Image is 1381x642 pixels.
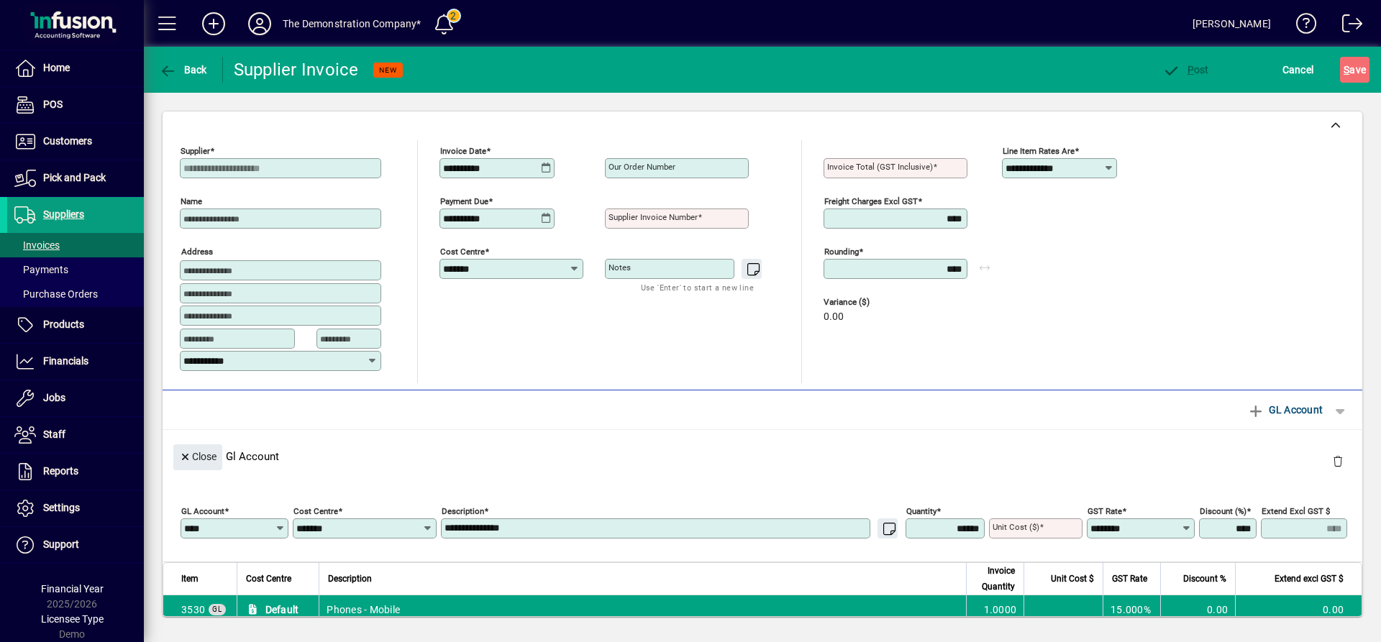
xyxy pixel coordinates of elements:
[440,247,485,257] mat-label: Cost Centre
[609,262,631,272] mat-label: Notes
[41,583,104,595] span: Financial Year
[906,505,936,515] mat-label: Quantity
[181,571,199,587] span: Item
[379,65,397,75] span: NEW
[43,538,79,550] span: Support
[191,11,237,37] button: Add
[246,571,291,587] span: Cost Centre
[181,196,202,206] mat-label: Name
[43,392,65,403] span: Jobs
[170,449,226,462] app-page-header-button: Close
[7,527,144,563] a: Support
[328,571,372,587] span: Description
[1162,64,1209,75] span: ost
[1331,3,1363,50] a: Logout
[1344,58,1366,81] span: ave
[163,430,1362,482] div: Gl Account
[1200,505,1246,515] mat-label: Discount (%)
[609,212,698,222] mat-label: Supplier invoice number
[237,11,283,37] button: Profile
[966,595,1024,624] td: 1.0000
[7,454,144,490] a: Reports
[641,279,754,295] mat-hint: Use 'Enter' to start a new line
[41,613,104,625] span: Licensee Type
[1003,146,1075,156] mat-label: Line item rates are
[993,522,1039,532] mat-label: Unit Cost ($)
[1193,12,1271,35] div: [PERSON_NAME]
[1188,64,1194,75] span: P
[824,196,918,206] mat-label: Freight charges excl GST
[43,172,106,183] span: Pick and Pack
[1282,58,1314,81] span: Cancel
[43,135,92,147] span: Customers
[824,298,910,307] span: Variance ($)
[827,162,933,172] mat-label: Invoice Total (GST inclusive)
[442,505,484,515] mat-label: Description
[14,264,68,275] span: Payments
[43,62,70,73] span: Home
[1183,571,1226,587] span: Discount %
[212,605,222,613] span: GL
[14,239,60,251] span: Invoices
[440,146,486,156] mat-label: Invoice date
[7,233,144,257] a: Invoices
[43,208,84,220] span: Suppliers
[43,318,84,330] span: Products
[43,465,78,477] span: Reports
[1321,454,1355,467] app-page-header-button: Delete
[144,57,223,83] app-page-header-button: Back
[319,595,966,624] td: Phones - Mobile
[155,57,211,83] button: Back
[7,417,144,453] a: Staff
[1321,444,1355,479] button: Delete
[1285,3,1317,50] a: Knowledge Base
[293,505,338,515] mat-label: Cost Centre
[7,490,144,526] a: Settings
[234,58,359,81] div: Supplier Invoice
[1112,571,1147,587] span: GST Rate
[7,160,144,196] a: Pick and Pack
[7,50,144,86] a: Home
[1262,505,1330,515] mat-label: Extend excl GST $
[1160,595,1235,624] td: 0.00
[1279,57,1318,83] button: Cancel
[7,124,144,160] a: Customers
[1340,57,1369,83] button: Save
[43,502,80,513] span: Settings
[440,196,488,206] mat-label: Payment due
[43,98,63,110] span: POS
[7,87,144,123] a: POS
[179,445,217,469] span: Close
[1235,595,1362,624] td: 0.00
[824,311,844,323] span: 0.00
[975,563,1015,595] span: Invoice Quantity
[181,602,205,617] span: Phones - Mobile
[1051,571,1094,587] span: Unit Cost $
[181,146,210,156] mat-label: Supplier
[173,444,222,470] button: Close
[181,505,224,515] mat-label: GL Account
[7,307,144,343] a: Products
[7,282,144,306] a: Purchase Orders
[265,602,299,617] span: Default
[7,344,144,380] a: Financials
[609,162,675,172] mat-label: Our order number
[1159,57,1213,83] button: Post
[1344,64,1349,75] span: S
[43,355,88,367] span: Financials
[43,428,65,440] span: Staff
[1088,505,1122,515] mat-label: GST rate
[7,380,144,416] a: Jobs
[7,257,144,282] a: Payments
[824,247,859,257] mat-label: Rounding
[1103,595,1160,624] td: 15.000%
[14,288,98,300] span: Purchase Orders
[159,64,207,75] span: Back
[1275,571,1344,587] span: Extend excl GST $
[283,12,421,35] div: The Demonstration Company*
